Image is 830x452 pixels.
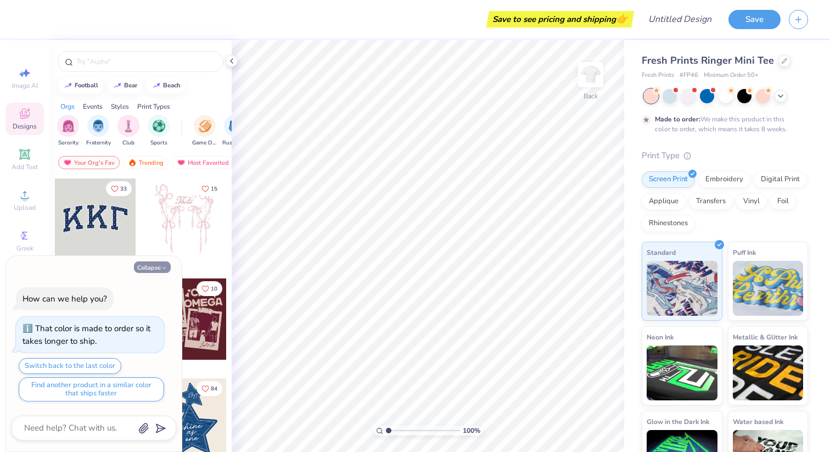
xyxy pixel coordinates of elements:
span: Image AI [12,81,38,90]
button: filter button [192,115,217,147]
div: We make this product in this color to order, which means it takes 8 weeks. [655,114,790,134]
div: filter for Club [117,115,139,147]
img: most_fav.gif [63,159,72,166]
div: Transfers [689,193,733,210]
span: 33 [120,186,127,192]
button: Collapse [134,261,171,273]
span: # FP46 [680,71,698,80]
button: beach [146,77,186,94]
span: Metallic & Glitter Ink [733,331,798,343]
strong: Made to order: [655,115,700,124]
button: filter button [57,115,79,147]
button: filter button [222,115,248,147]
span: Game Day [192,139,217,147]
input: Untitled Design [640,8,720,30]
div: filter for Rush & Bid [222,115,248,147]
div: Events [83,102,103,111]
div: Save to see pricing and shipping [489,11,631,27]
div: Your Org's Fav [58,156,120,169]
span: Glow in the Dark Ink [647,416,709,427]
button: bear [107,77,142,94]
img: Sorority Image [62,120,75,132]
div: Digital Print [754,171,807,188]
div: Foil [770,193,796,210]
img: Club Image [122,120,134,132]
img: Game Day Image [199,120,211,132]
div: football [75,82,98,88]
span: Add Text [12,163,38,171]
img: trend_line.gif [152,82,161,89]
img: Neon Ink [647,345,717,400]
span: Water based Ink [733,416,783,427]
div: Back [584,91,598,101]
span: Designs [13,122,37,131]
img: Standard [647,261,717,316]
img: trending.gif [128,159,137,166]
button: football [58,77,103,94]
span: 100 % [463,426,480,436]
div: bear [124,82,137,88]
span: 15 [211,186,217,192]
div: That color is made to order so it takes longer to ship. [23,323,150,347]
button: Switch back to the last color [19,358,121,374]
button: Like [197,181,222,196]
div: Rhinestones [642,215,695,232]
button: Like [197,281,222,296]
span: Greek [16,244,33,253]
span: 👉 [616,12,628,25]
span: Club [122,139,134,147]
div: filter for Fraternity [86,115,111,147]
span: Sports [150,139,167,147]
span: Sorority [58,139,78,147]
div: Print Type [642,149,808,162]
div: filter for Sorority [57,115,79,147]
span: Standard [647,247,676,258]
button: filter button [148,115,170,147]
div: filter for Game Day [192,115,217,147]
div: Vinyl [736,193,767,210]
span: Fraternity [86,139,111,147]
button: filter button [117,115,139,147]
div: Print Types [137,102,170,111]
span: Fresh Prints [642,71,674,80]
span: Rush & Bid [222,139,248,147]
div: Screen Print [642,171,695,188]
button: Like [197,381,222,396]
img: trend_line.gif [64,82,72,89]
div: Styles [111,102,129,111]
button: filter button [86,115,111,147]
span: Neon Ink [647,331,674,343]
span: Fresh Prints Ringer Mini Tee [642,54,774,67]
div: Trending [123,156,169,169]
img: Rush & Bid Image [229,120,242,132]
div: Orgs [60,102,75,111]
span: Minimum Order: 50 + [704,71,759,80]
div: Embroidery [698,171,750,188]
img: Sports Image [153,120,165,132]
img: most_fav.gif [177,159,186,166]
div: How can we help you? [23,293,107,304]
span: 10 [211,286,217,292]
button: Like [106,181,132,196]
button: Find another product in a similar color that ships faster [19,377,164,401]
div: Applique [642,193,686,210]
span: Puff Ink [733,247,756,258]
img: Back [580,64,602,86]
span: 84 [211,386,217,392]
span: Upload [14,203,36,212]
div: beach [163,82,181,88]
button: Save [728,10,781,29]
div: filter for Sports [148,115,170,147]
input: Try "Alpha" [76,56,216,67]
img: Puff Ink [733,261,804,316]
img: Metallic & Glitter Ink [733,345,804,400]
div: Most Favorited [172,156,234,169]
img: trend_line.gif [113,82,122,89]
img: Fraternity Image [92,120,104,132]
